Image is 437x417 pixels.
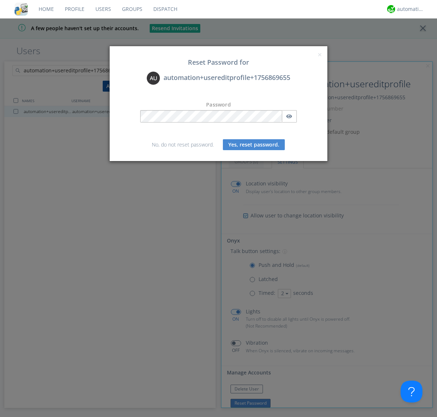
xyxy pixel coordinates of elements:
[115,72,322,85] div: automation+usereditprofile+1756869655
[147,72,160,85] img: 373638.png
[152,141,214,148] a: No, do not reset password.
[387,5,395,13] img: d2d01cd9b4174d08988066c6d424eccd
[15,3,28,16] img: cddb5a64eb264b2086981ab96f4c1ba7
[206,101,231,108] label: Password
[397,5,424,13] div: automation+atlas
[223,139,285,150] button: Yes, reset password.
[318,49,322,60] span: ×
[115,59,322,66] h3: Reset Password for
